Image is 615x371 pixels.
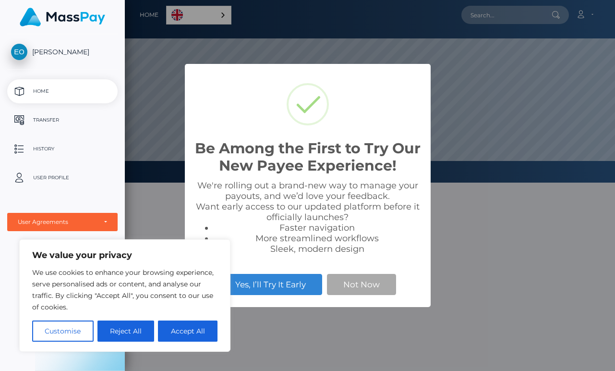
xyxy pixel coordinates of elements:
[327,274,396,295] button: Not Now
[32,321,94,342] button: Customise
[11,142,114,156] p: History
[7,48,118,56] span: [PERSON_NAME]
[20,8,105,26] img: MassPay
[7,213,118,231] button: User Agreements
[214,223,421,233] li: Faster navigation
[32,249,217,261] p: We value your privacy
[219,274,322,295] button: Yes, I’ll Try It Early
[11,171,114,185] p: User Profile
[158,321,217,342] button: Accept All
[214,233,421,244] li: More streamlined workflows
[18,218,96,226] div: User Agreements
[194,180,421,254] div: We're rolling out a brand-new way to manage your payouts, and we’d love your feedback. Want early...
[11,84,114,99] p: Home
[194,140,421,174] h2: Be Among the First to Try Our New Payee Experience!
[214,244,421,254] li: Sleek, modern design
[19,239,230,352] div: We value your privacy
[11,113,114,127] p: Transfer
[97,321,155,342] button: Reject All
[32,267,217,313] p: We use cookies to enhance your browsing experience, serve personalised ads or content, and analys...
